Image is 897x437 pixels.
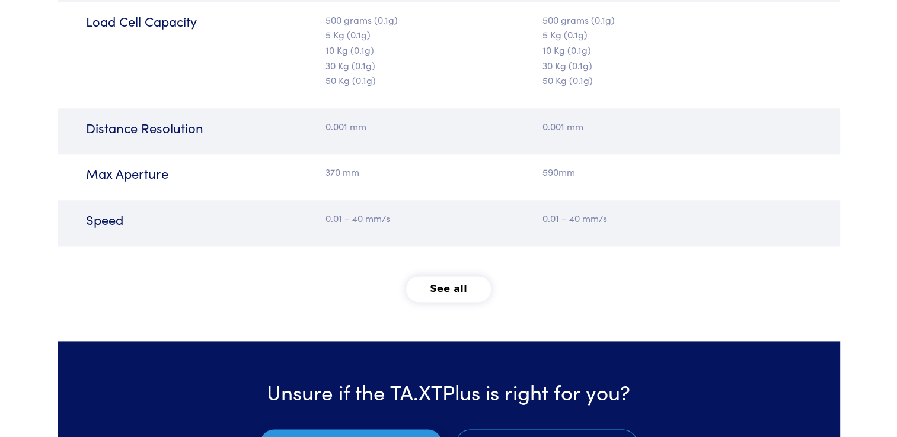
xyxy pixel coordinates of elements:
h3: Unsure if the TA.XTPlus is right for you? [65,377,833,406]
p: 500 grams (0.1g) 5 Kg (0.1g) 10 Kg (0.1g) 30 Kg (0.1g) 50 Kg (0.1g) [325,12,442,88]
p: 0.01 – 40 mm/s [542,211,768,226]
button: See all [406,276,491,302]
p: 0.01 – 40 mm/s [325,211,442,226]
h6: Distance Resolution [86,119,311,137]
p: 500 grams (0.1g) 5 Kg (0.1g) 10 Kg (0.1g) 30 Kg (0.1g) 50 Kg (0.1g) [542,12,768,88]
h6: Load Cell Capacity [86,12,311,31]
p: 0.001 mm [542,119,768,134]
p: 590mm [542,165,768,180]
p: 370 mm [325,165,442,180]
h6: Speed [86,211,311,229]
p: 0.001 mm [325,119,442,134]
h6: Max Aperture [86,165,311,183]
